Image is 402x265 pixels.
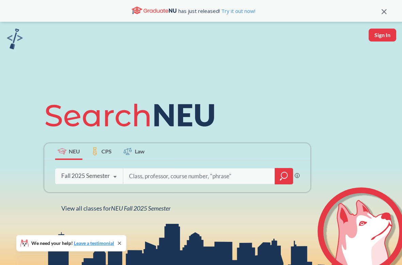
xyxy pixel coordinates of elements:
[7,29,23,51] a: sandbox logo
[111,204,171,212] span: NEU Fall 2025 Semester
[31,241,114,246] span: We need your help!
[69,147,80,155] span: NEU
[128,169,270,183] input: Class, professor, course number, "phrase"
[220,7,255,14] a: Try it out now!
[101,147,112,155] span: CPS
[7,29,23,49] img: sandbox logo
[61,204,171,212] span: View all classes for
[275,168,293,184] div: magnifying glass
[61,172,110,180] div: Fall 2025 Semester
[135,147,145,155] span: Law
[178,7,255,15] span: has just released!
[280,171,288,181] svg: magnifying glass
[74,240,114,246] a: Leave a testimonial
[369,29,396,42] button: Sign In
